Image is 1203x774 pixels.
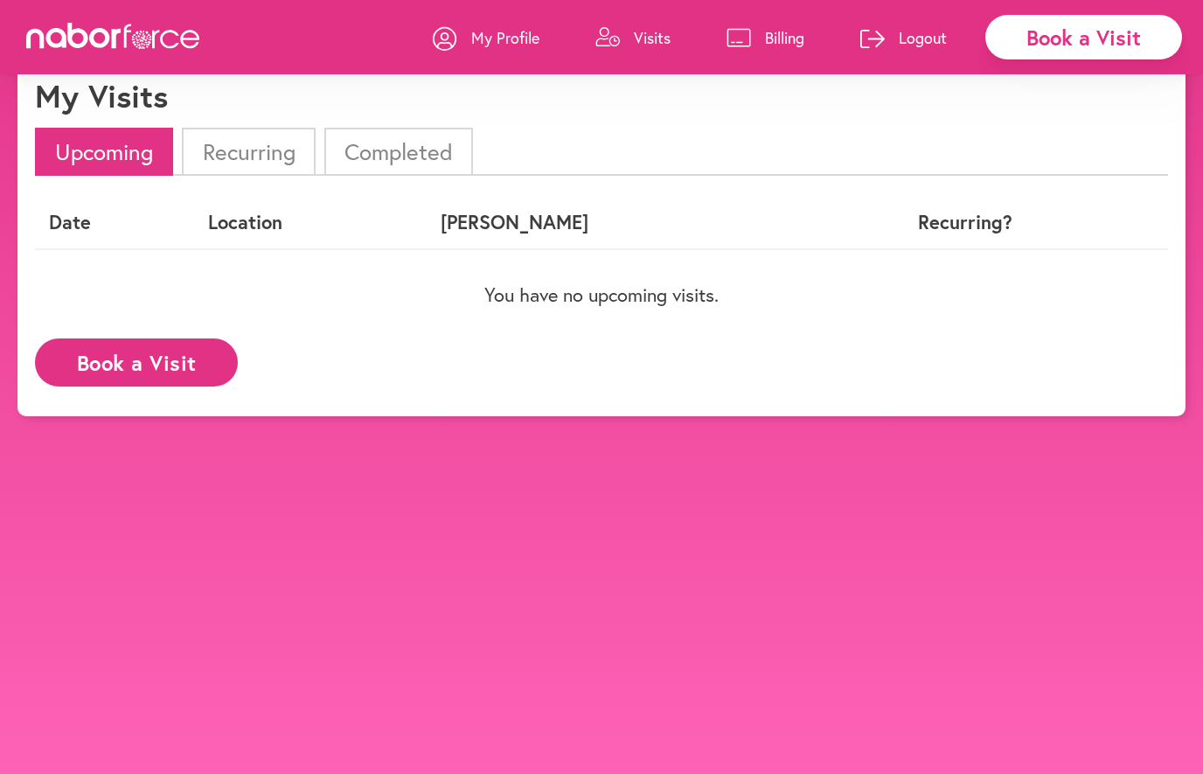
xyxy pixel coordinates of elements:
th: Location [194,197,427,248]
a: My Profile [433,11,539,64]
th: [PERSON_NAME] [427,197,826,248]
p: Billing [765,27,804,48]
p: Logout [899,27,947,48]
p: You have no upcoming visits. [35,283,1168,306]
li: Recurring [182,128,315,176]
a: Logout [860,11,947,64]
li: Upcoming [35,128,173,176]
a: Book a Visit [35,352,238,368]
a: Billing [727,11,804,64]
th: Date [35,197,194,248]
div: Book a Visit [985,15,1182,59]
li: Completed [324,128,473,176]
a: Visits [595,11,671,64]
h1: My Visits [35,77,168,115]
button: Book a Visit [35,338,238,387]
p: My Profile [471,27,539,48]
th: Recurring? [826,197,1104,248]
p: Visits [634,27,671,48]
